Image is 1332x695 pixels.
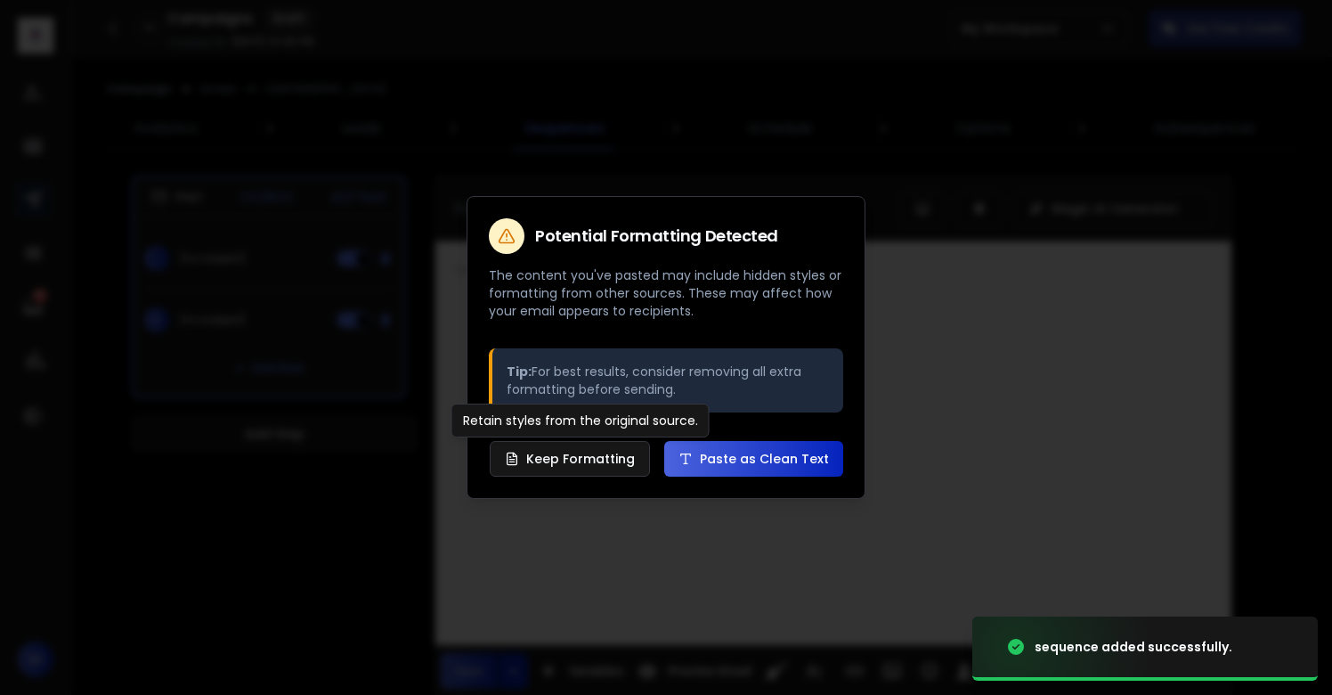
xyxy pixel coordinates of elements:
h2: Potential Formatting Detected [535,228,778,244]
div: Retain styles from the original source. [451,404,710,437]
p: For best results, consider removing all extra formatting before sending. [507,363,829,398]
button: Keep Formatting [490,441,650,477]
p: The content you've pasted may include hidden styles or formatting from other sources. These may a... [489,266,843,320]
button: Paste as Clean Text [664,441,843,477]
strong: Tip: [507,363,532,380]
